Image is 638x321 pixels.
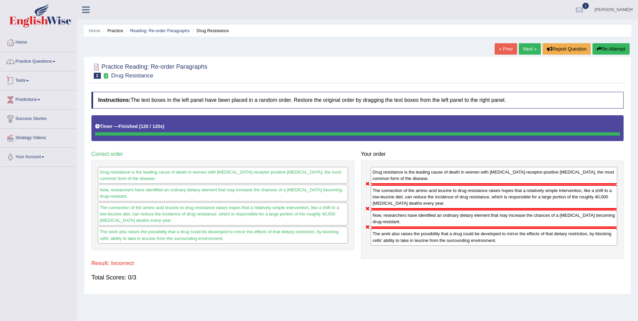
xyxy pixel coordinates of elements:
[371,167,618,184] div: Drug resistance is the leading cause of death in women with [MEDICAL_DATA]-receptor-positive [MED...
[89,28,100,33] a: Home
[94,73,101,79] span: 2
[371,228,618,245] div: The work also raises the possibility that a drug could be developed to mirror the effects of that...
[519,43,541,55] a: Next »
[495,43,517,55] a: « Prev
[191,27,229,34] li: Drug Resistance
[130,28,190,33] a: Reading: Re-order Paragraphs
[91,92,624,109] h4: The text boxes in the left panel have been placed in a random order. Restore the original order b...
[98,227,348,243] div: The work also raises the possibility that a drug could be developed to mirror the effects of that...
[91,269,624,285] div: Total Scores: 0/3
[101,27,123,34] li: Practice
[0,90,77,107] a: Predictions
[543,43,591,55] button: Report Question
[163,124,164,129] b: )
[0,52,77,69] a: Practice Questions
[98,167,348,184] div: Drug resistance is the leading cause of death in women with [MEDICAL_DATA]-receptor-positive [MED...
[582,3,589,9] span: 1
[95,124,164,129] h5: Timer —
[0,110,77,126] a: Success Stories
[139,124,141,129] b: (
[98,185,348,201] div: Now, researchers have identified an ordinary dietary element that may increase the chances of a [...
[371,185,618,209] div: The connection of the amino acid leucine to drug resistance raises hopes that a relatively simple...
[98,97,131,103] b: Instructions:
[0,33,77,50] a: Home
[0,129,77,145] a: Strategy Videos
[371,209,618,228] div: Now, researchers have identified an ordinary dietary element that may increase the chances of a [...
[91,151,354,157] h4: Correct order
[111,72,153,79] small: Drug Resistance
[361,151,624,157] h4: Your order
[0,71,77,88] a: Tests
[592,43,630,55] button: Re-Attempt
[91,260,624,266] h4: Result:
[91,62,207,79] h2: Practice Reading: Re-order Paragraphs
[102,73,110,79] small: Exam occurring question
[119,124,138,129] b: Finished
[0,148,77,165] a: Your Account
[141,124,163,129] b: 120 / 120s
[98,202,348,226] div: The connection of the amino acid leucine to drug resistance raises hopes that a relatively simple...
